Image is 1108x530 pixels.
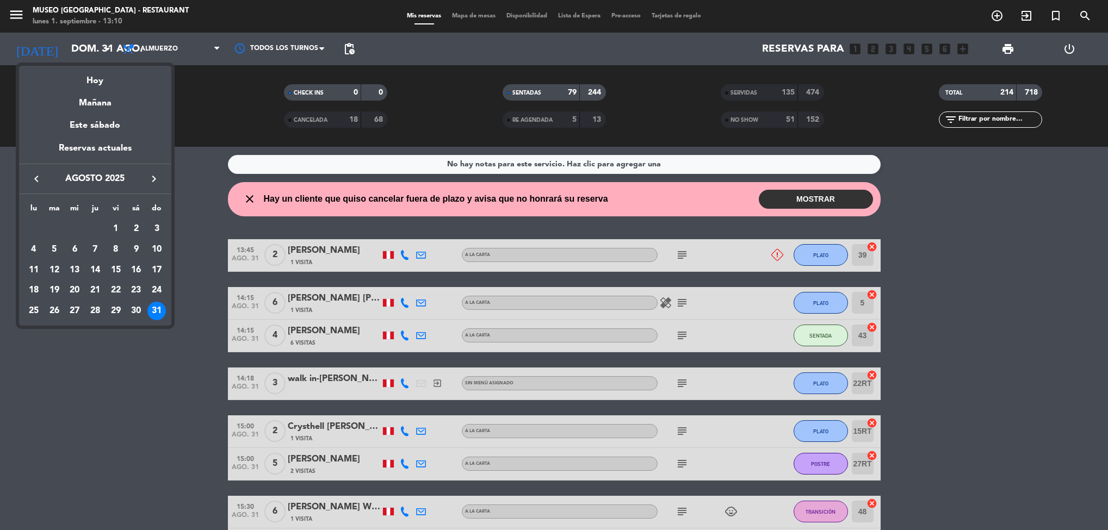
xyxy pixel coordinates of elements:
[127,282,145,300] div: 23
[19,88,171,110] div: Mañana
[127,240,145,259] div: 9
[146,219,167,240] td: 3 de agosto de 2025
[86,302,104,320] div: 28
[64,202,85,219] th: miércoles
[85,239,106,260] td: 7 de agosto de 2025
[107,302,125,320] div: 29
[106,260,126,280] td: 15 de agosto de 2025
[147,261,166,279] div: 17
[65,282,84,300] div: 20
[64,301,85,321] td: 27 de agosto de 2025
[106,202,126,219] th: viernes
[64,280,85,301] td: 20 de agosto de 2025
[126,280,147,301] td: 23 de agosto de 2025
[86,261,104,279] div: 14
[146,280,167,301] td: 24 de agosto de 2025
[146,301,167,321] td: 31 de agosto de 2025
[127,261,145,279] div: 16
[85,301,106,321] td: 28 de agosto de 2025
[146,239,167,260] td: 10 de agosto de 2025
[126,260,147,280] td: 16 de agosto de 2025
[23,260,44,280] td: 11 de agosto de 2025
[147,220,166,238] div: 3
[107,220,125,238] div: 1
[146,202,167,219] th: domingo
[146,260,167,280] td: 17 de agosto de 2025
[24,240,43,259] div: 4
[106,301,126,321] td: 29 de agosto de 2025
[126,301,147,321] td: 30 de agosto de 2025
[19,110,171,141] div: Este sábado
[45,261,64,279] div: 12
[127,302,145,320] div: 30
[86,240,104,259] div: 7
[23,219,106,240] td: AGO.
[147,240,166,259] div: 10
[23,202,44,219] th: lunes
[24,282,43,300] div: 18
[106,239,126,260] td: 8 de agosto de 2025
[65,261,84,279] div: 13
[65,240,84,259] div: 6
[23,280,44,301] td: 18 de agosto de 2025
[23,301,44,321] td: 25 de agosto de 2025
[19,66,171,88] div: Hoy
[147,172,160,185] i: keyboard_arrow_right
[45,302,64,320] div: 26
[24,261,43,279] div: 11
[30,172,43,185] i: keyboard_arrow_left
[85,280,106,301] td: 21 de agosto de 2025
[147,302,166,320] div: 31
[44,239,65,260] td: 5 de agosto de 2025
[106,280,126,301] td: 22 de agosto de 2025
[85,260,106,280] td: 14 de agosto de 2025
[64,239,85,260] td: 6 de agosto de 2025
[46,172,144,186] span: agosto 2025
[127,220,145,238] div: 2
[44,280,65,301] td: 19 de agosto de 2025
[19,141,171,164] div: Reservas actuales
[45,240,64,259] div: 5
[106,219,126,240] td: 1 de agosto de 2025
[65,302,84,320] div: 27
[107,240,125,259] div: 8
[147,282,166,300] div: 24
[24,302,43,320] div: 25
[44,301,65,321] td: 26 de agosto de 2025
[107,282,125,300] div: 22
[44,202,65,219] th: martes
[86,282,104,300] div: 21
[45,282,64,300] div: 19
[44,260,65,280] td: 12 de agosto de 2025
[107,261,125,279] div: 15
[144,172,164,186] button: keyboard_arrow_right
[85,202,106,219] th: jueves
[27,172,46,186] button: keyboard_arrow_left
[64,260,85,280] td: 13 de agosto de 2025
[126,202,147,219] th: sábado
[23,239,44,260] td: 4 de agosto de 2025
[126,239,147,260] td: 9 de agosto de 2025
[126,219,147,240] td: 2 de agosto de 2025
